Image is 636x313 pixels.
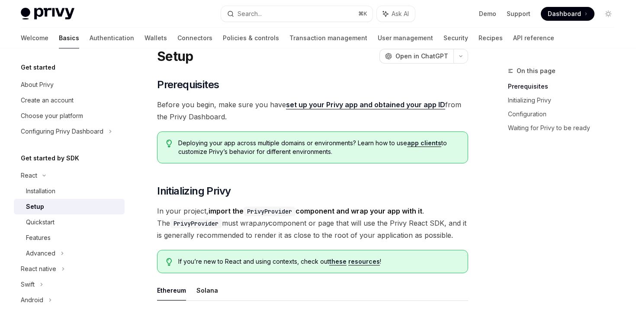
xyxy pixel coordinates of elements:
div: Swift [21,279,35,290]
a: API reference [513,28,554,48]
img: light logo [21,8,74,20]
button: Toggle dark mode [601,7,615,21]
span: Deploying your app across multiple domains or environments? Learn how to use to customize Privy’s... [178,139,459,156]
button: Ask AI [377,6,415,22]
span: If you’re new to React and using contexts, check out ! [178,257,459,266]
span: ⌘ K [358,10,367,17]
a: Waiting for Privy to be ready [508,121,622,135]
h5: Get started by SDK [21,153,79,163]
a: Support [507,10,530,18]
button: Open in ChatGPT [379,49,453,64]
strong: import the component and wrap your app with it [209,207,422,215]
a: app clients [407,139,441,147]
a: Prerequisites [508,80,622,93]
div: Installation [26,186,55,196]
div: Create an account [21,95,74,105]
a: Quickstart [14,214,125,230]
span: In your project, . The must wrap component or page that will use the Privy React SDK, and it is g... [157,205,468,241]
a: Policies & controls [223,28,279,48]
span: Before you begin, make sure you have from the Privy Dashboard. [157,99,468,123]
span: Dashboard [548,10,581,18]
span: On this page [517,66,556,76]
span: Prerequisites [157,78,219,92]
a: Transaction management [289,28,367,48]
a: User management [378,28,433,48]
span: Initializing Privy [157,184,231,198]
div: Setup [26,201,44,212]
span: Open in ChatGPT [395,52,448,61]
div: Search... [238,9,262,19]
div: React native [21,264,56,274]
button: Search...⌘K [221,6,372,22]
em: any [257,219,269,227]
a: Dashboard [541,7,594,21]
div: Android [21,295,43,305]
div: Features [26,233,51,243]
a: About Privy [14,77,125,93]
a: Create an account [14,93,125,108]
span: Ask AI [392,10,409,18]
a: Welcome [21,28,48,48]
a: Installation [14,183,125,199]
a: Connectors [177,28,212,48]
div: Quickstart [26,217,55,227]
a: Configuration [508,107,622,121]
a: set up your Privy app and obtained your app ID [286,100,445,109]
a: Choose your platform [14,108,125,124]
a: resources [348,258,380,265]
h5: Get started [21,62,55,73]
div: Configuring Privy Dashboard [21,126,103,137]
a: Wallets [145,28,167,48]
code: PrivyProvider [244,207,296,216]
a: Initializing Privy [508,93,622,107]
div: React [21,170,37,181]
svg: Tip [166,140,172,147]
a: Authentication [90,28,134,48]
h1: Setup [157,48,193,64]
a: Security [443,28,468,48]
button: Solana [196,280,218,300]
div: Advanced [26,248,55,259]
a: Demo [479,10,496,18]
button: Ethereum [157,280,186,300]
a: these [329,258,347,265]
a: Basics [59,28,79,48]
div: Choose your platform [21,111,83,121]
a: Setup [14,199,125,214]
a: Recipes [479,28,503,48]
a: Features [14,230,125,246]
code: PrivyProvider [170,219,222,228]
div: About Privy [21,80,54,90]
svg: Tip [166,258,172,266]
